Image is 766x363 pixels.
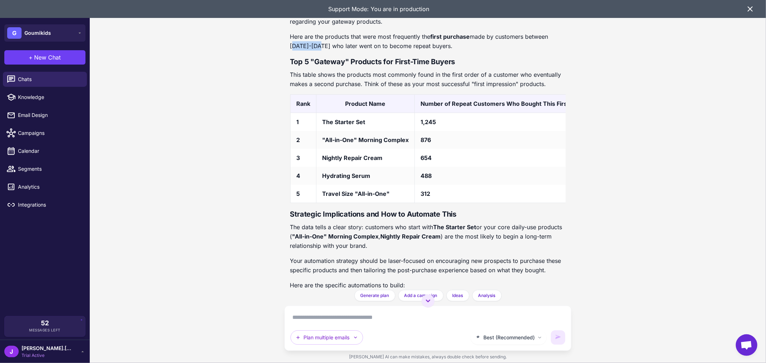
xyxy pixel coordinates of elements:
[4,50,85,65] button: +New Chat
[18,93,81,101] span: Knowledge
[322,190,390,197] strong: Travel Size "All-in-One"
[421,118,436,126] strong: 1,245
[3,126,87,141] a: Campaigns
[472,290,502,301] button: Analysis
[290,280,566,290] p: Here are the specific automations to build:
[4,24,85,42] button: GGoumikids
[3,108,87,123] a: Email Design
[296,154,300,161] strong: 3
[483,334,535,341] span: Best (Recommended)
[290,70,566,89] p: This table shows the products most commonly found in the first order of a customer who eventually...
[290,32,566,51] p: Here are the products that were most frequently the made by customers between [DATE]-[DATE] who l...
[290,57,455,66] strong: Top 5 "Gateway" Products for First-Time Buyers
[290,222,566,250] p: The data tells a clear story: customers who start with or your core daily-use products ( , ) are ...
[322,172,370,179] strong: Hydrating Serum
[3,179,87,194] a: Analytics
[296,118,299,126] strong: 1
[322,118,365,126] strong: The Starter Set
[4,346,19,357] div: J
[7,27,22,39] div: G
[22,344,72,352] span: [PERSON_NAME].[PERSON_NAME]
[414,95,575,113] th: Number of Repeat Customers Who Bought This First
[3,72,87,87] a: Chats
[18,129,81,137] span: Campaigns
[398,290,444,301] button: Add a campaign
[290,210,457,218] strong: Strategic Implications and How to Automate This
[296,172,300,179] strong: 4
[322,154,382,161] strong: Nightly Repair Cream
[18,111,81,119] span: Email Design
[41,320,49,326] span: 52
[421,172,432,179] strong: 488
[3,90,87,105] a: Knowledge
[354,290,395,301] button: Generate plan
[18,75,81,83] span: Chats
[446,290,469,301] button: Ideas
[421,154,432,161] strong: 654
[290,256,566,275] p: Your automation strategy should be laser-focused on encouraging new prospects to purchase these s...
[381,233,441,240] strong: Nightly Repair Cream
[18,165,81,173] span: Segments
[292,233,379,240] strong: "All-in-One" Morning Complex
[322,136,409,143] strong: "All-in-One" Morning Complex
[18,201,81,209] span: Integrations
[421,190,430,197] strong: 312
[421,136,431,143] strong: 876
[29,53,33,62] span: +
[296,136,300,143] strong: 2
[3,197,87,212] a: Integrations
[18,147,81,155] span: Calendar
[471,330,547,345] button: Best (Recommended)
[284,351,572,363] div: [PERSON_NAME] AI can make mistakes, always double check before sending.
[361,292,389,299] span: Generate plan
[22,352,72,359] span: Trial Active
[34,53,61,62] span: New Chat
[24,29,51,37] span: Goumikids
[736,334,757,356] div: Open chat
[18,183,81,191] span: Analytics
[3,161,87,176] a: Segments
[29,327,61,333] span: Messages Left
[431,33,470,40] strong: first purchase
[290,95,316,113] th: Rank
[478,292,496,299] span: Analysis
[296,190,300,197] strong: 5
[3,143,87,159] a: Calendar
[433,223,477,231] strong: The Starter Set
[316,95,414,113] th: Product Name
[452,292,463,299] span: Ideas
[404,292,437,299] span: Add a campaign
[291,330,363,345] button: Plan multiple emails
